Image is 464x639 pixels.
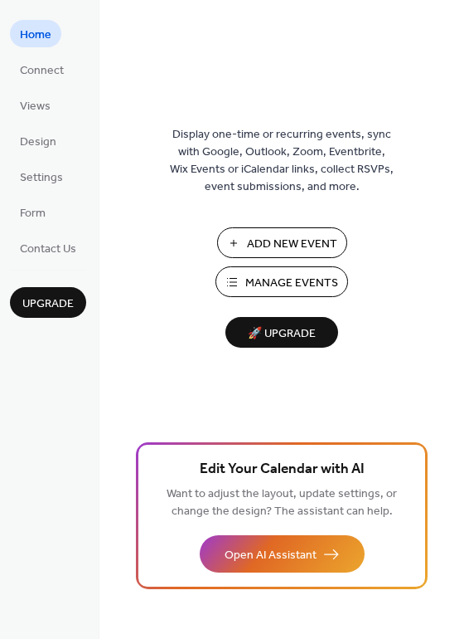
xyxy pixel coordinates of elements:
[20,241,76,258] span: Contact Us
[20,27,51,44] span: Home
[22,295,74,313] span: Upgrade
[20,134,56,151] span: Design
[10,127,66,154] a: Design
[20,98,51,115] span: Views
[170,126,394,196] span: Display one-time or recurring events, sync with Google, Outlook, Zoom, Eventbrite, Wix Events or ...
[235,323,328,345] span: 🚀 Upgrade
[10,56,74,83] a: Connect
[215,266,348,297] button: Manage Events
[10,198,56,226] a: Form
[245,275,338,292] span: Manage Events
[10,91,60,119] a: Views
[20,62,64,80] span: Connect
[225,547,317,564] span: Open AI Assistant
[10,234,86,261] a: Contact Us
[200,535,365,573] button: Open AI Assistant
[167,483,397,523] span: Want to adjust the layout, update settings, or change the design? The assistant can help.
[20,205,46,222] span: Form
[10,20,61,47] a: Home
[20,169,63,187] span: Settings
[217,227,347,258] button: Add New Event
[10,287,86,318] button: Upgrade
[10,163,73,190] a: Settings
[200,458,365,481] span: Edit Your Calendar with AI
[225,317,338,348] button: 🚀 Upgrade
[247,236,337,253] span: Add New Event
